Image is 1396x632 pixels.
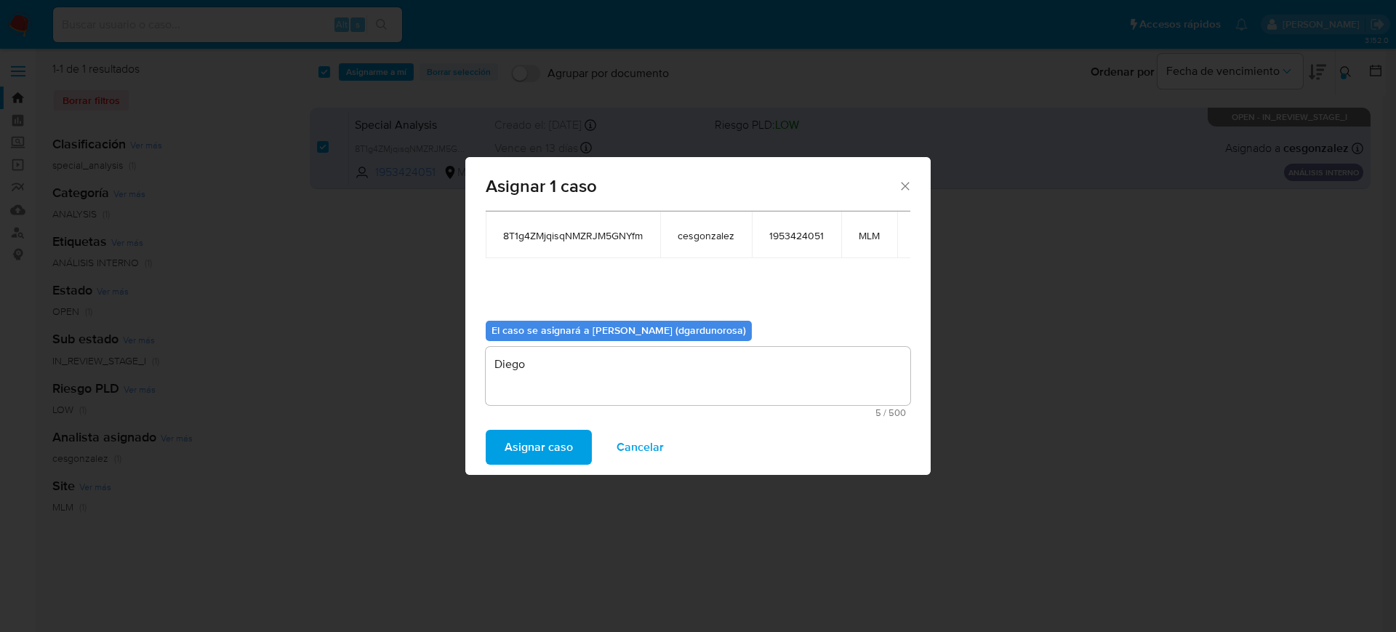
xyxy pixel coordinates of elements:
button: Cerrar ventana [898,179,911,192]
span: Asignar caso [505,431,573,463]
span: 1953424051 [769,229,824,242]
span: 8T1g4ZMjqisqNMZRJM5GNYfm [503,229,643,242]
div: assign-modal [465,157,931,475]
span: Asignar 1 caso [486,177,898,195]
button: Cancelar [598,430,683,465]
button: Asignar caso [486,430,592,465]
textarea: Diego [486,347,910,405]
span: Cancelar [617,431,664,463]
span: cesgonzalez [678,229,734,242]
span: MLM [859,229,880,242]
span: Máximo 500 caracteres [490,408,906,417]
b: El caso se asignará a [PERSON_NAME] (dgardunorosa) [492,323,746,337]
